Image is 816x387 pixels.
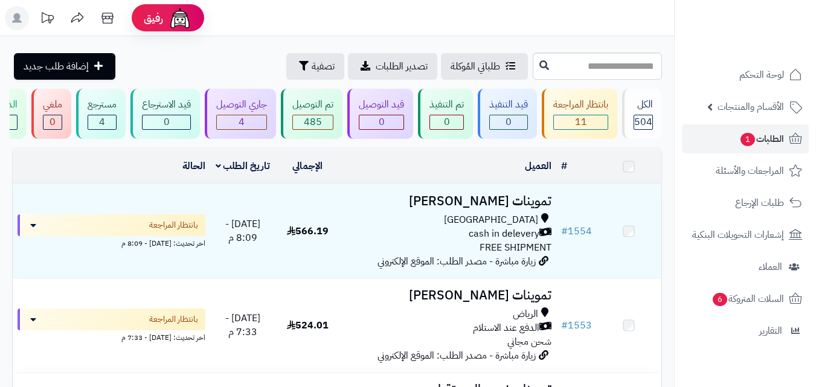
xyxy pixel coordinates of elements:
[553,98,608,112] div: بانتظار المراجعة
[525,159,551,173] a: العميل
[287,318,329,333] span: 524.01
[554,115,608,129] div: 11
[416,89,475,139] a: تم التنفيذ 0
[144,11,163,25] span: رفيق
[444,213,538,227] span: [GEOGRAPHIC_DATA]
[561,159,567,173] a: #
[759,322,782,339] span: التقارير
[489,98,528,112] div: قيد التنفيذ
[716,162,784,179] span: المراجعات والأسئلة
[88,98,117,112] div: مسترجع
[225,217,260,245] span: [DATE] - 8:09 م
[312,59,335,74] span: تصفية
[682,220,809,249] a: إشعارات التحويلات البنكية
[359,98,404,112] div: قيد التوصيل
[475,89,539,139] a: قيد التنفيذ 0
[149,313,198,325] span: بانتظار المراجعة
[561,318,568,333] span: #
[168,6,192,30] img: ai-face.png
[490,115,527,129] div: 0
[348,53,437,80] a: تصدير الطلبات
[507,334,551,349] span: شحن مجاني
[506,115,512,129] span: 0
[164,115,170,129] span: 0
[292,98,333,112] div: تم التوصيل
[216,159,271,173] a: تاريخ الطلب
[561,224,592,238] a: #1554
[539,89,620,139] a: بانتظار المراجعة 11
[682,188,809,217] a: طلبات الإرجاع
[217,115,266,129] div: 4
[18,236,205,249] div: اخر تحديث: [DATE] - 8:09 م
[741,133,755,146] span: 1
[99,115,105,129] span: 4
[43,98,62,112] div: ملغي
[379,115,385,129] span: 0
[713,293,727,306] span: 6
[682,284,809,313] a: السلات المتروكة6
[451,59,500,74] span: طلباتي المُوكلة
[718,98,784,115] span: الأقسام والمنتجات
[24,59,89,74] span: إضافة طلب جديد
[202,89,278,139] a: جاري التوصيل 4
[88,115,116,129] div: 4
[182,159,205,173] a: الحالة
[634,98,653,112] div: الكل
[225,311,260,339] span: [DATE] - 7:33 م
[682,156,809,185] a: المراجعات والأسئلة
[620,89,664,139] a: الكل504
[441,53,528,80] a: طلباتي المُوكلة
[50,115,56,129] span: 0
[149,219,198,231] span: بانتظار المراجعة
[304,115,322,129] span: 485
[444,115,450,129] span: 0
[143,115,190,129] div: 0
[634,115,652,129] span: 504
[561,318,592,333] a: #1553
[759,258,782,275] span: العملاء
[287,224,329,238] span: 566.19
[430,115,463,129] div: 0
[345,289,551,302] h3: تموينات [PERSON_NAME]
[682,252,809,281] a: العملاء
[32,6,62,33] a: تحديثات المنصة
[14,53,115,80] a: إضافة طلب جديد
[345,194,551,208] h3: تموينات [PERSON_NAME]
[18,330,205,343] div: اخر تحديث: [DATE] - 7:33 م
[734,33,805,58] img: logo-2.png
[473,321,539,335] span: الدفع عند الاستلام
[359,115,403,129] div: 0
[43,115,62,129] div: 0
[561,224,568,238] span: #
[345,89,416,139] a: قيد التوصيل 0
[739,130,784,147] span: الطلبات
[682,124,809,153] a: الطلبات1
[142,98,191,112] div: قيد الاسترجاع
[128,89,202,139] a: قيد الاسترجاع 0
[682,60,809,89] a: لوحة التحكم
[74,89,128,139] a: مسترجع 4
[292,159,323,173] a: الإجمالي
[377,254,536,269] span: زيارة مباشرة - مصدر الطلب: الموقع الإلكتروني
[712,290,784,307] span: السلات المتروكة
[735,194,784,211] span: طلبات الإرجاع
[377,348,536,363] span: زيارة مباشرة - مصدر الطلب: الموقع الإلكتروني
[278,89,345,139] a: تم التوصيل 485
[376,59,428,74] span: تصدير الطلبات
[216,98,267,112] div: جاري التوصيل
[682,316,809,345] a: التقارير
[29,89,74,139] a: ملغي 0
[575,115,587,129] span: 11
[480,240,551,255] span: FREE SHIPMENT
[469,227,539,241] span: cash in delevery
[513,307,538,321] span: الرياض
[429,98,464,112] div: تم التنفيذ
[739,66,784,83] span: لوحة التحكم
[692,226,784,243] span: إشعارات التحويلات البنكية
[293,115,333,129] div: 485
[286,53,344,80] button: تصفية
[239,115,245,129] span: 4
